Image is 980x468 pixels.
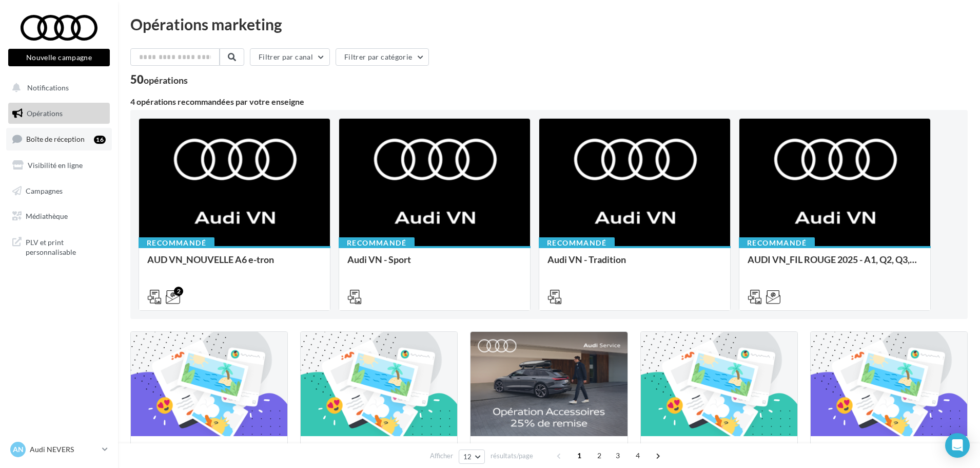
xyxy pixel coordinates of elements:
[26,212,68,220] span: Médiathèque
[27,83,69,92] span: Notifications
[30,444,98,455] p: Audi NEVERS
[748,254,922,275] div: AUDI VN_FIL ROUGE 2025 - A1, Q2, Q3, Q5 et Q4 e-tron
[459,450,485,464] button: 12
[139,237,214,249] div: Recommandé
[6,231,112,261] a: PLV et print personnalisable
[6,155,112,176] a: Visibilité en ligne
[27,109,63,118] span: Opérations
[336,48,429,66] button: Filtrer par catégorie
[539,237,615,249] div: Recommandé
[28,161,83,170] span: Visibilité en ligne
[571,447,587,464] span: 1
[8,49,110,66] button: Nouvelle campagne
[6,180,112,202] a: Campagnes
[945,433,970,458] div: Open Intercom Messenger
[147,254,322,275] div: AUD VN_NOUVELLE A6 e-tron
[144,76,188,85] div: opérations
[739,237,815,249] div: Recommandé
[26,135,85,143] span: Boîte de réception
[463,453,472,461] span: 12
[26,186,63,195] span: Campagnes
[94,136,106,144] div: 16
[6,77,108,99] button: Notifications
[430,451,453,461] span: Afficher
[13,444,24,455] span: AN
[6,128,112,150] a: Boîte de réception16
[8,440,110,459] a: AN Audi NEVERS
[130,74,188,85] div: 50
[591,447,607,464] span: 2
[174,287,183,296] div: 2
[610,447,626,464] span: 3
[630,447,646,464] span: 4
[6,205,112,227] a: Médiathèque
[26,235,106,257] span: PLV et print personnalisable
[547,254,722,275] div: Audi VN - Tradition
[491,451,533,461] span: résultats/page
[130,98,968,106] div: 4 opérations recommandées par votre enseigne
[339,237,415,249] div: Recommandé
[6,103,112,124] a: Opérations
[130,16,968,32] div: Opérations marketing
[347,254,522,275] div: Audi VN - Sport
[250,48,330,66] button: Filtrer par canal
